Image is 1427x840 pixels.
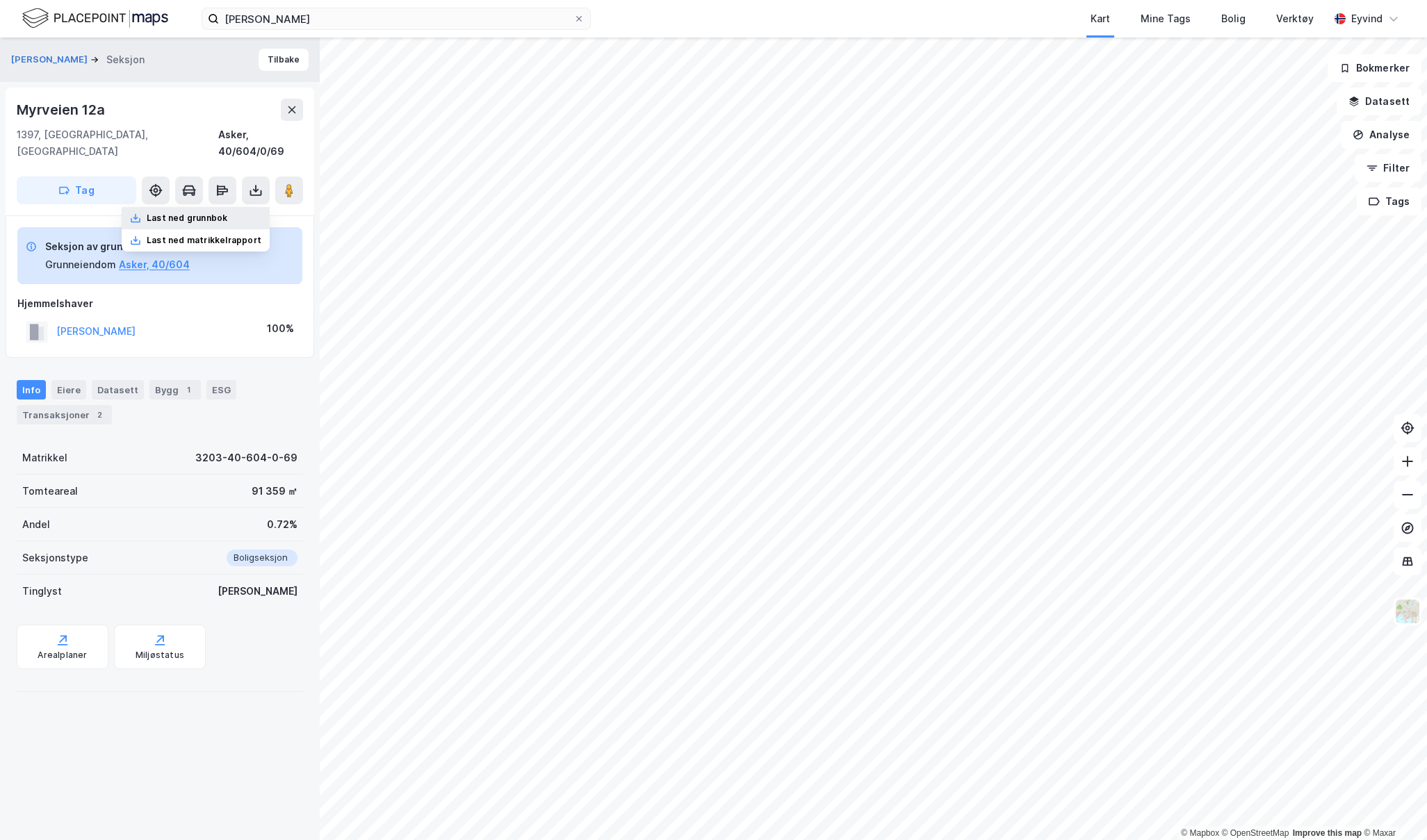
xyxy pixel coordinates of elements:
[1328,54,1421,82] button: Bokmerker
[267,320,294,337] div: 100%
[17,99,108,121] div: Myrveien 12a
[17,126,218,160] div: 1397, [GEOGRAPHIC_DATA], [GEOGRAPHIC_DATA]
[38,650,87,661] div: Arealplaner
[1091,10,1110,27] div: Kart
[147,213,227,224] div: Last ned grunnbok
[1394,598,1421,625] img: Z
[181,383,195,397] div: 1
[92,380,144,400] div: Datasett
[22,483,78,500] div: Tomteareal
[1341,121,1421,149] button: Analyse
[1357,773,1427,840] iframe: Chat Widget
[267,516,297,533] div: 0.72%
[45,238,190,255] div: Seksjon av grunneiendom
[17,380,46,400] div: Info
[259,49,309,71] button: Tilbake
[136,650,184,661] div: Miljøstatus
[45,256,116,273] div: Grunneiendom
[1357,773,1427,840] div: Kontrollprogram for chat
[22,6,168,31] img: logo.f888ab2527a4732fd821a326f86c7f29.svg
[22,516,50,533] div: Andel
[252,483,297,500] div: 91 359 ㎡
[1222,828,1289,838] a: OpenStreetMap
[1351,10,1383,27] div: Eyvind
[1221,10,1246,27] div: Bolig
[119,256,190,273] button: Asker, 40/604
[1181,828,1219,838] a: Mapbox
[17,405,112,425] div: Transaksjoner
[22,550,88,566] div: Seksjonstype
[1337,88,1421,115] button: Datasett
[17,295,302,312] div: Hjemmelshaver
[218,583,297,600] div: [PERSON_NAME]
[219,8,573,29] input: Søk på adresse, matrikkel, gårdeiere, leietakere eller personer
[17,176,136,204] button: Tag
[106,51,145,68] div: Seksjon
[92,408,106,422] div: 2
[147,235,261,246] div: Last ned matrikkelrapport
[1355,154,1421,182] button: Filter
[22,450,67,466] div: Matrikkel
[195,450,297,466] div: 3203-40-604-0-69
[22,583,62,600] div: Tinglyst
[206,380,236,400] div: ESG
[1293,828,1362,838] a: Improve this map
[11,53,90,67] button: [PERSON_NAME]
[218,126,303,160] div: Asker, 40/604/0/69
[149,380,201,400] div: Bygg
[1141,10,1191,27] div: Mine Tags
[1357,188,1421,215] button: Tags
[51,380,86,400] div: Eiere
[1276,10,1314,27] div: Verktøy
